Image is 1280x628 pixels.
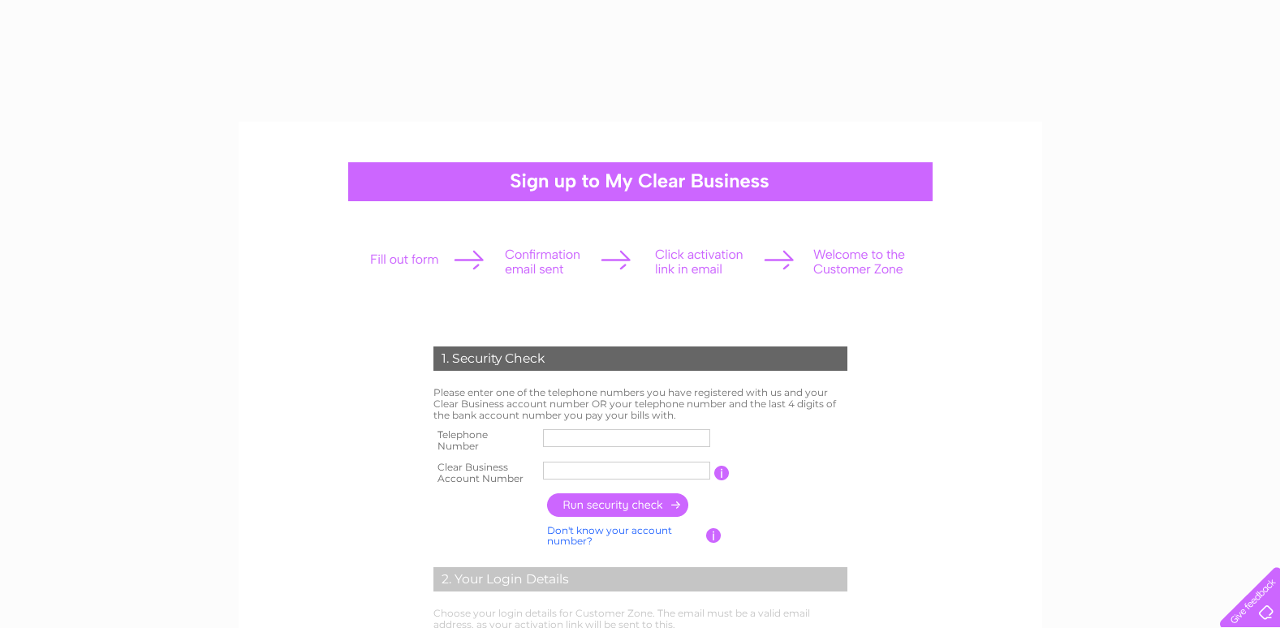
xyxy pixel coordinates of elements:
td: Please enter one of the telephone numbers you have registered with us and your Clear Business acc... [429,383,851,424]
input: Information [706,528,722,543]
input: Information [714,466,730,480]
th: Clear Business Account Number [429,457,540,489]
a: Don't know your account number? [547,524,672,548]
div: 2. Your Login Details [433,567,847,591]
div: 1. Security Check [433,346,847,371]
th: Telephone Number [429,424,540,457]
